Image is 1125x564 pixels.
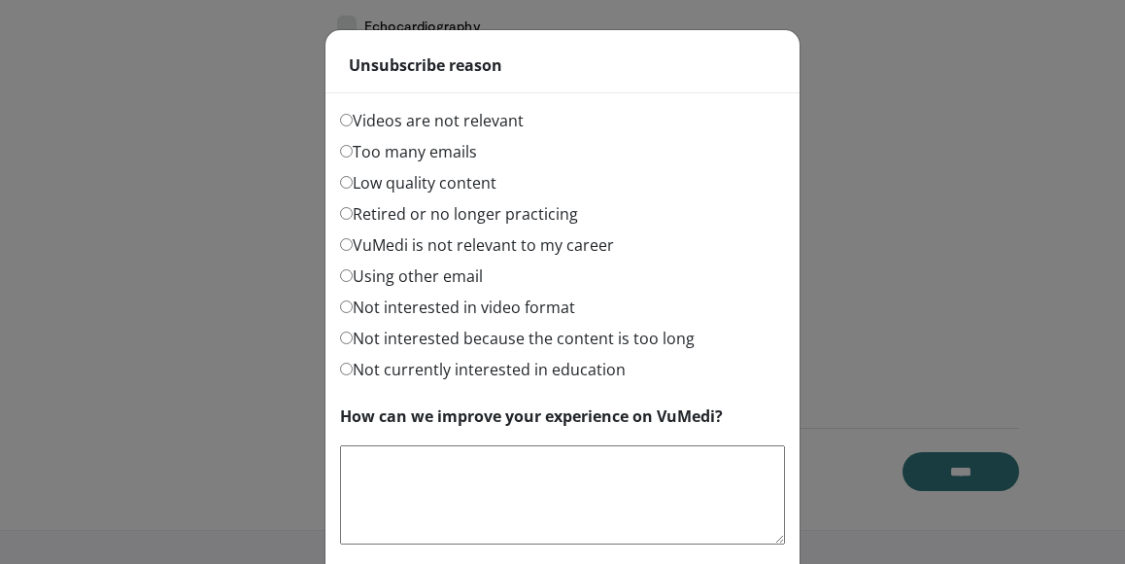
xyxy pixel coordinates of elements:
label: Not currently interested in education [340,358,626,381]
label: Retired or no longer practicing [340,202,578,226]
input: Not currently interested in education [340,363,353,375]
input: Not interested because the content is too long [340,332,353,344]
strong: Unsubscribe reason [349,53,502,77]
label: Using other email [340,264,483,288]
input: Too many emails [340,145,353,158]
input: Using other email [340,269,353,282]
label: Not interested because the content is too long [340,327,695,350]
label: Videos are not relevant [340,109,524,132]
input: Retired or no longer practicing [340,207,353,220]
input: Low quality content [340,176,353,189]
input: VuMedi is not relevant to my career [340,238,353,251]
input: Not interested in video format [340,300,353,313]
label: Too many emails [340,140,477,163]
label: How can we improve your experience on VuMedi? [340,405,723,428]
input: Videos are not relevant [340,114,353,126]
label: Not interested in video format [340,296,575,319]
label: VuMedi is not relevant to my career [340,233,614,257]
label: Low quality content [340,171,496,194]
